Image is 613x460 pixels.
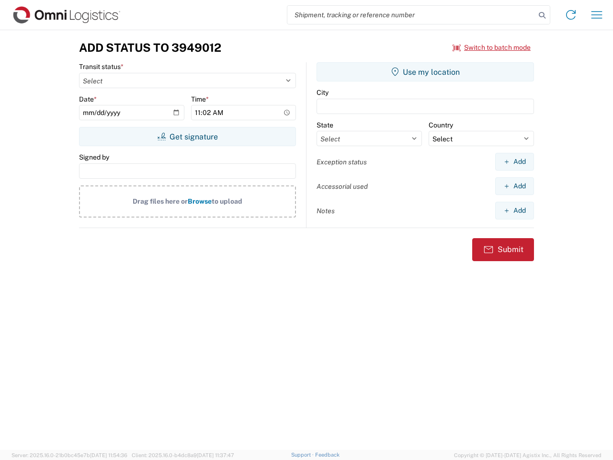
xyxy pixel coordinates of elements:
[453,40,531,56] button: Switch to batch mode
[79,62,124,71] label: Transit status
[495,202,534,219] button: Add
[317,62,534,81] button: Use my location
[133,197,188,205] span: Drag files here or
[197,452,234,458] span: [DATE] 11:37:47
[317,207,335,215] label: Notes
[287,6,535,24] input: Shipment, tracking or reference number
[188,197,212,205] span: Browse
[291,452,315,458] a: Support
[472,238,534,261] button: Submit
[429,121,453,129] label: Country
[79,41,221,55] h3: Add Status to 3949012
[454,451,602,460] span: Copyright © [DATE]-[DATE] Agistix Inc., All Rights Reserved
[79,153,109,161] label: Signed by
[317,158,367,166] label: Exception status
[317,182,368,191] label: Accessorial used
[315,452,340,458] a: Feedback
[90,452,127,458] span: [DATE] 11:54:36
[11,452,127,458] span: Server: 2025.16.0-21b0bc45e7b
[212,197,242,205] span: to upload
[495,177,534,195] button: Add
[317,121,333,129] label: State
[79,127,296,146] button: Get signature
[132,452,234,458] span: Client: 2025.16.0-b4dc8a9
[495,153,534,171] button: Add
[79,95,97,103] label: Date
[191,95,209,103] label: Time
[317,88,329,97] label: City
